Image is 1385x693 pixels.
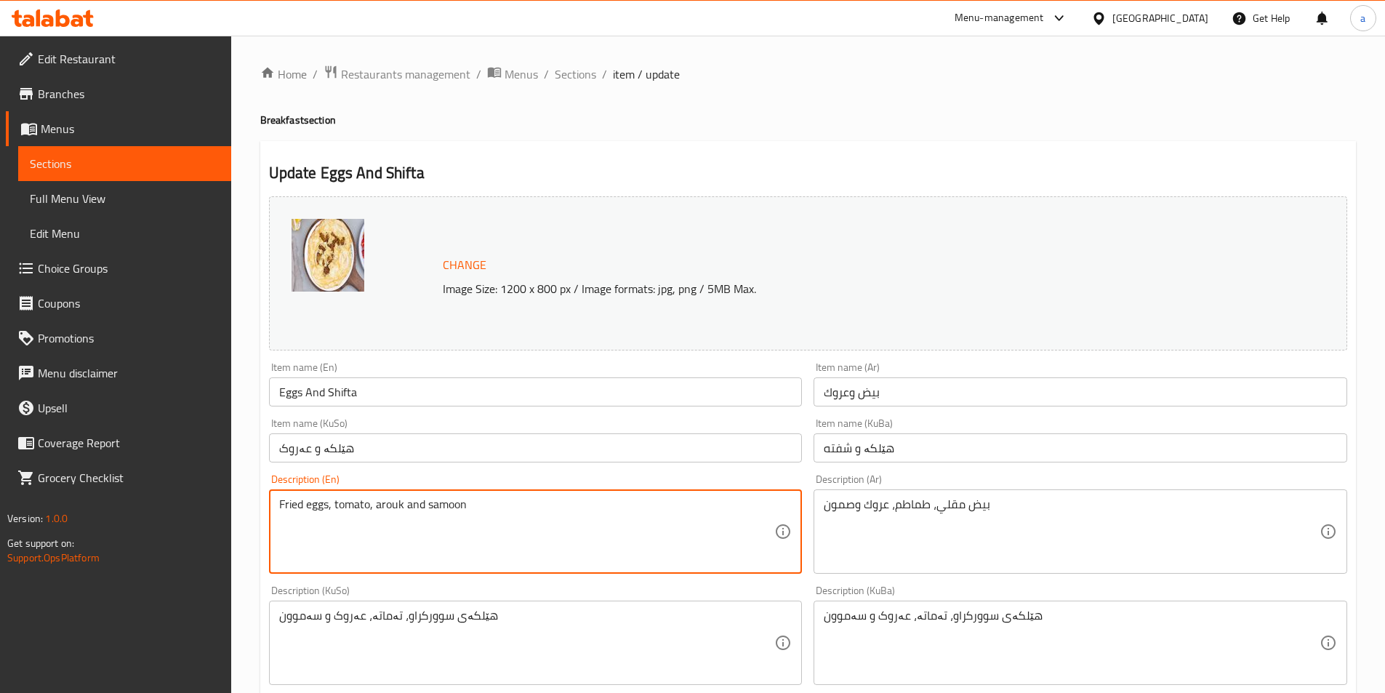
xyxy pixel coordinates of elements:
[555,65,596,83] a: Sections
[38,329,220,347] span: Promotions
[38,295,220,312] span: Coupons
[18,181,231,216] a: Full Menu View
[1360,10,1365,26] span: a
[38,399,220,417] span: Upsell
[30,155,220,172] span: Sections
[38,469,220,486] span: Grocery Checklist
[6,76,231,111] a: Branches
[41,120,220,137] span: Menus
[279,609,775,678] textarea: هێلکەی سوورکراو، تەماتە، عەروک و سەموون
[613,65,680,83] span: item / update
[814,433,1347,462] input: Enter name KuBa
[6,41,231,76] a: Edit Restaurant
[6,356,231,390] a: Menu disclaimer
[814,377,1347,406] input: Enter name Ar
[6,390,231,425] a: Upsell
[7,548,100,567] a: Support.OpsPlatform
[6,286,231,321] a: Coupons
[505,65,538,83] span: Menus
[260,65,307,83] a: Home
[6,111,231,146] a: Menus
[269,162,1347,184] h2: Update Eggs And Shifta
[824,609,1320,678] textarea: هێلکەی سوورکراو، تەماتە، عەروک و سەموون
[292,219,364,292] img: %D8%A8%D9%8A%D8%B6_%D9%88%D8%B9%D8%B1%D9%88%D9%83638955194036873673.jpg
[6,460,231,495] a: Grocery Checklist
[324,65,470,84] a: Restaurants management
[18,146,231,181] a: Sections
[6,251,231,286] a: Choice Groups
[269,433,803,462] input: Enter name KuSo
[6,321,231,356] a: Promotions
[18,216,231,251] a: Edit Menu
[30,190,220,207] span: Full Menu View
[38,85,220,103] span: Branches
[38,434,220,452] span: Coverage Report
[443,255,486,276] span: Change
[955,9,1044,27] div: Menu-management
[437,280,1212,297] p: Image Size: 1200 x 800 px / Image formats: jpg, png / 5MB Max.
[45,509,68,528] span: 1.0.0
[341,65,470,83] span: Restaurants management
[260,65,1356,84] nav: breadcrumb
[260,113,1356,127] h4: Breakfast section
[1112,10,1208,26] div: [GEOGRAPHIC_DATA]
[7,509,43,528] span: Version:
[6,425,231,460] a: Coverage Report
[38,364,220,382] span: Menu disclaimer
[7,534,74,553] span: Get support on:
[279,497,775,566] textarea: Fried eggs, tomato, arouk and samoon
[437,250,492,280] button: Change
[544,65,549,83] li: /
[269,377,803,406] input: Enter name En
[38,260,220,277] span: Choice Groups
[602,65,607,83] li: /
[30,225,220,242] span: Edit Menu
[476,65,481,83] li: /
[487,65,538,84] a: Menus
[313,65,318,83] li: /
[38,50,220,68] span: Edit Restaurant
[824,497,1320,566] textarea: بيض مقلي، طماطم، عروك وصمون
